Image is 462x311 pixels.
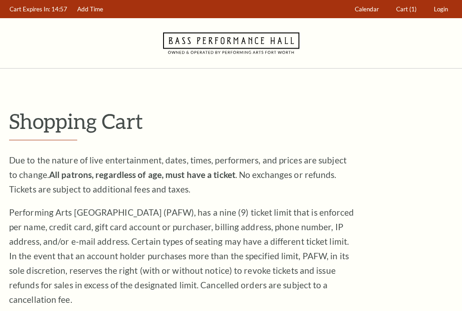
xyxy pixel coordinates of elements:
[51,5,67,13] span: 14:57
[355,5,379,13] span: Calendar
[9,205,354,307] p: Performing Arts [GEOGRAPHIC_DATA] (PAFW), has a nine (9) ticket limit that is enforced per name, ...
[392,0,421,18] a: Cart (1)
[9,109,453,133] p: Shopping Cart
[73,0,108,18] a: Add Time
[430,0,452,18] a: Login
[10,5,50,13] span: Cart Expires In:
[409,5,417,13] span: (1)
[351,0,383,18] a: Calendar
[49,169,235,180] strong: All patrons, regardless of age, must have a ticket
[396,5,408,13] span: Cart
[9,155,347,194] span: Due to the nature of live entertainment, dates, times, performers, and prices are subject to chan...
[434,5,448,13] span: Login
